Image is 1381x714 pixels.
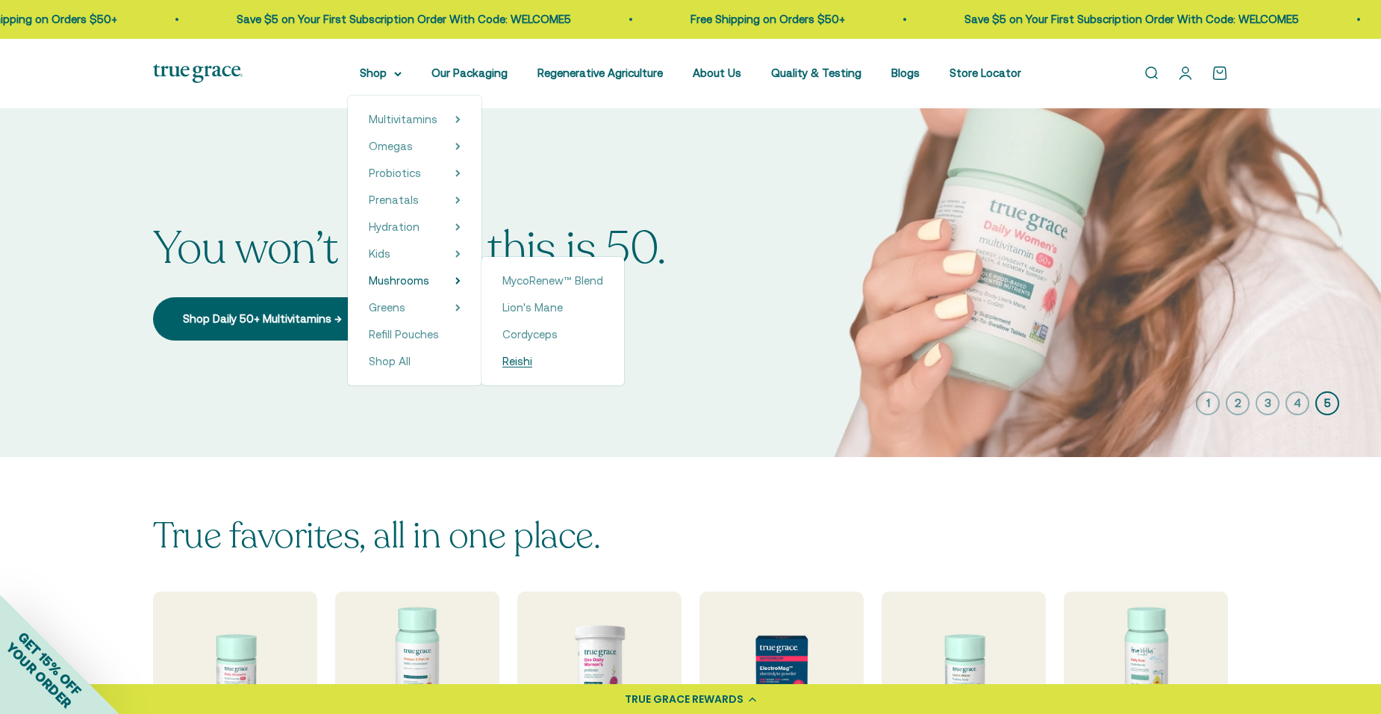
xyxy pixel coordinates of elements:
span: GET 15% OFF [15,629,84,698]
a: Regenerative Agriculture [537,66,663,79]
a: About Us [693,66,741,79]
a: Refill Pouches [369,326,461,344]
a: Kids [369,245,390,263]
button: 4 [1285,391,1309,415]
span: Probiotics [369,167,421,179]
a: Lion's Mane [502,299,603,317]
a: Store Locator [950,66,1021,79]
span: Omegas [369,140,413,152]
a: MycoRenew™ Blend [502,272,603,290]
span: Reishi [502,355,532,367]
a: Blogs [891,66,920,79]
button: 1 [1196,391,1220,415]
div: TRUE GRACE REWARDS [625,692,744,707]
span: Cordyceps [502,328,558,341]
a: Multivitamins [369,111,437,128]
a: Prenatals [369,191,419,209]
a: Hydration [369,218,420,236]
a: Shop All [369,353,461,370]
span: Shop All [369,355,411,367]
a: Free Shipping on Orders $50+ [1145,13,1300,25]
a: Greens [369,299,405,317]
a: Free Shipping on Orders $50+ [417,13,572,25]
summary: Prenatals [369,191,461,209]
span: Mushrooms [369,274,429,287]
span: Greens [369,301,405,314]
button: 2 [1226,391,1250,415]
a: Quality & Testing [771,66,861,79]
summary: Omegas [369,137,461,155]
summary: Greens [369,299,461,317]
span: Kids [369,247,390,260]
a: Mushrooms [369,272,429,290]
button: 5 [1315,391,1339,415]
span: Lion's Mane [502,301,563,314]
summary: Shop [360,64,402,82]
a: Omegas [369,137,413,155]
summary: Multivitamins [369,111,461,128]
p: Save $5 on Your First Subscription Order With Code: WELCOME5 [691,10,1026,28]
span: MycoRenew™ Blend [502,274,603,287]
a: Shop Daily 50+ Multivitamins → [153,297,372,341]
span: Refill Pouches [369,328,439,341]
split-lines: You won’t believe this is 50. [153,218,666,279]
a: Probiotics [369,164,421,182]
a: Our Packaging [431,66,508,79]
a: Reishi [502,353,603,370]
span: Prenatals [369,193,419,206]
summary: Hydration [369,218,461,236]
summary: Kids [369,245,461,263]
span: Hydration [369,220,420,233]
split-lines: True favorites, all in one place. [153,512,600,560]
span: Multivitamins [369,113,437,125]
summary: Mushrooms [369,272,461,290]
a: Cordyceps [502,326,603,344]
span: YOUR ORDER [3,639,75,711]
summary: Probiotics [369,164,461,182]
button: 3 [1256,391,1279,415]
